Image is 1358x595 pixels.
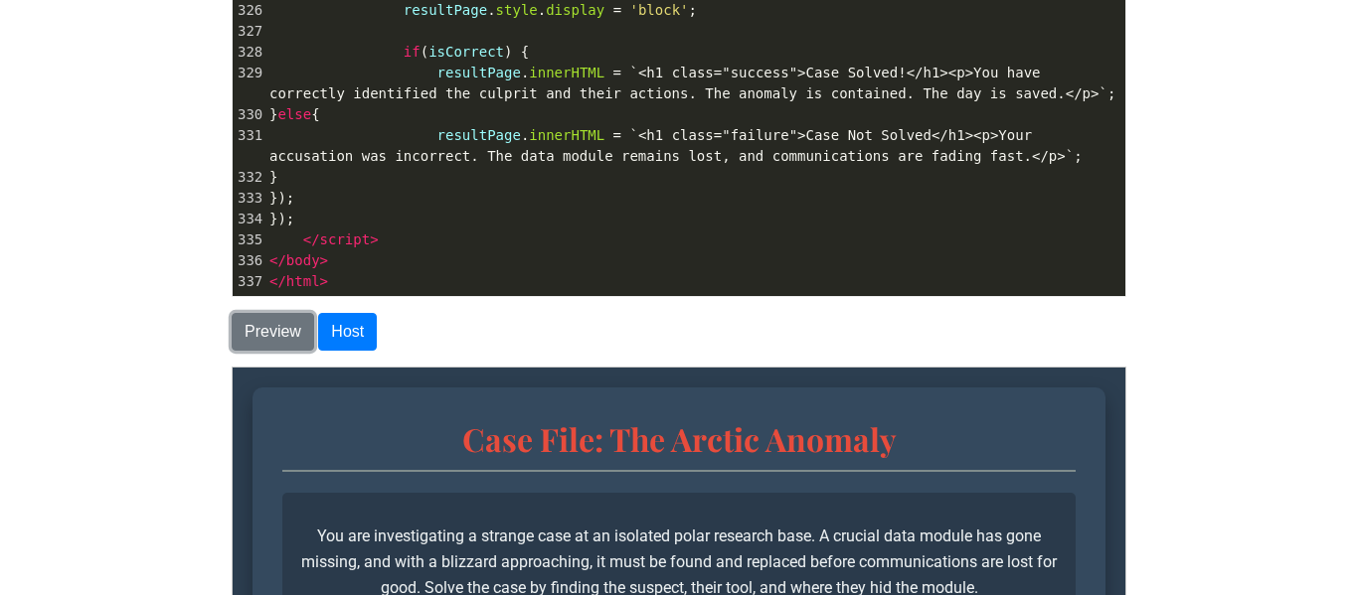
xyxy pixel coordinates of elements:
div: 327 [233,21,265,42]
div: 332 [233,167,265,188]
span: display [546,2,604,18]
span: } [269,169,278,185]
div: 330 [233,104,265,125]
span: > [370,231,378,247]
span: > [320,273,328,289]
span: innerHTML [529,127,604,143]
span: resultPage [437,65,521,80]
span: = [613,127,621,143]
span: = [613,65,621,80]
span: </ [303,231,320,247]
span: `<h1 class="failure">Case Not Solved</h1><p>Your accusation was incorrect. The data module remain... [269,127,1074,164]
span: }); [269,211,294,226]
p: You are investigating a strange case at an isolated polar research base. A crucial data module ha... [65,156,828,232]
div: 337 [233,271,265,292]
span: . . ; [269,2,697,18]
span: innerHTML [529,65,604,80]
span: 'block' [630,2,689,18]
span: . ; [269,127,1083,164]
b: 1: [66,364,80,382]
span: if [404,44,421,60]
div: 331 [233,125,265,146]
h2: Clues [50,288,843,332]
div: 336 [233,250,265,271]
button: Host [318,313,377,351]
span: . ; [269,65,1115,101]
span: }); [269,190,294,206]
div: 329 [233,63,265,83]
span: else [277,106,311,122]
div: 333 [233,188,265,209]
span: `<h1 class="success">Case Solved!</h1><p>You have correctly identified the culprit and their acti... [269,65,1107,101]
span: resultPage [437,127,521,143]
span: = [613,2,621,18]
div: 328 [233,42,265,63]
span: > [320,252,328,268]
span: body [286,252,320,268]
h1: Case File: The Arctic Anomaly [50,50,843,104]
span: isCorrect [428,44,504,60]
span: html [286,273,320,289]
span: style [496,2,538,18]
span: ( ) { [269,44,529,60]
span: </ [269,252,286,268]
button: Preview [232,313,314,351]
span: } { [269,106,320,122]
div: 335 [233,229,265,250]
span: resultPage [404,2,487,18]
span: </ [269,273,286,289]
li: [PERSON_NAME] was not in The Garden. [50,352,843,394]
span: script [320,231,371,247]
div: 334 [233,209,265,229]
